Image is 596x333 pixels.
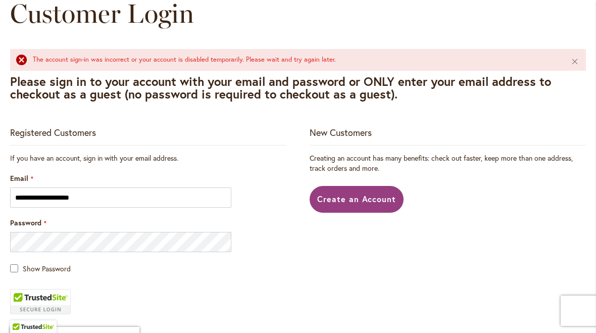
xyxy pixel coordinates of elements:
[310,153,586,173] p: Creating an account has many benefits: check out faster, keep more than one address, track orders...
[10,153,286,163] div: If you have an account, sign in with your email address.
[317,194,396,204] span: Create an Account
[8,297,36,325] iframe: Launch Accessibility Center
[10,73,551,102] strong: Please sign in to your account with your email and password or ONLY enter your email address to c...
[33,55,556,65] div: The account sign-in was incorrect or your account is disabled temporarily. Please wait and try ag...
[23,264,71,273] span: Show Password
[10,218,41,227] span: Password
[310,186,404,213] a: Create an Account
[10,173,28,183] span: Email
[10,126,96,138] strong: Registered Customers
[10,289,71,314] div: TrustedSite Certified
[310,126,372,138] strong: New Customers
